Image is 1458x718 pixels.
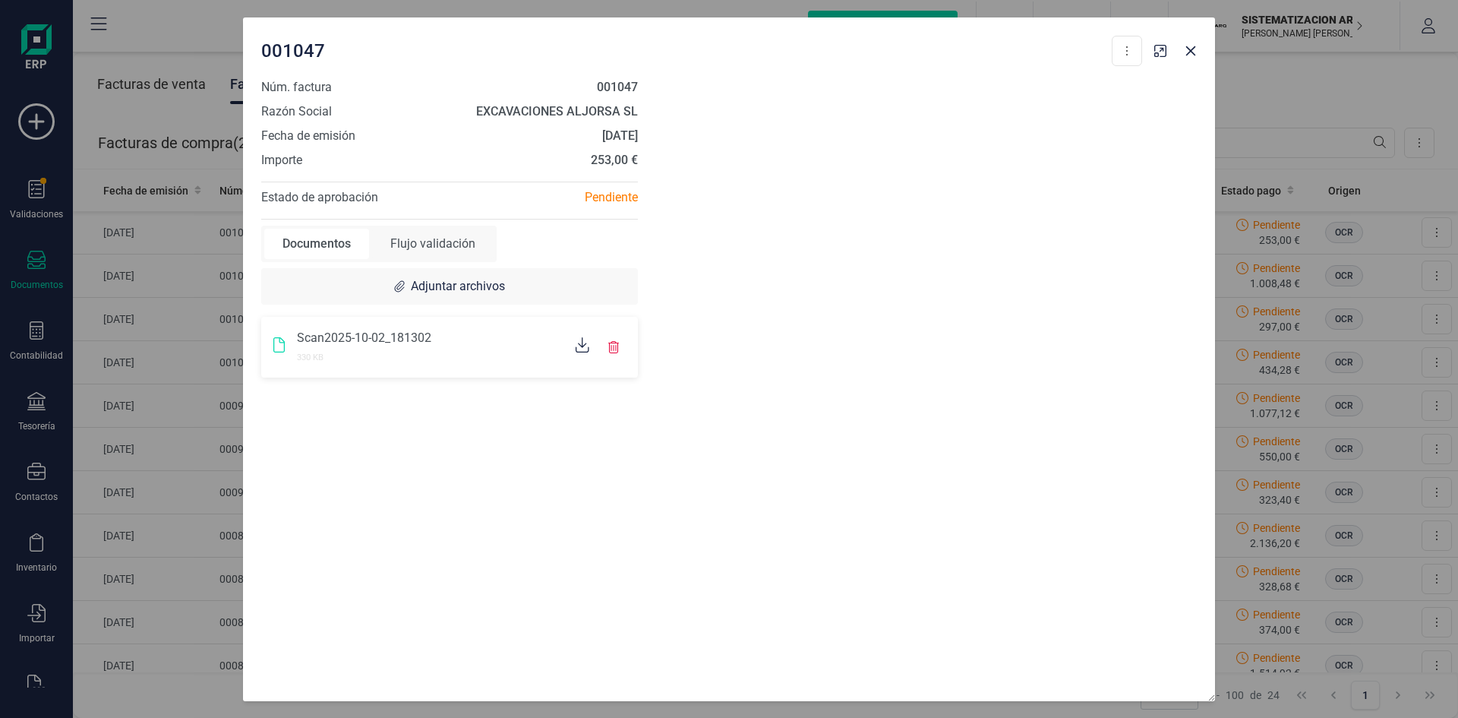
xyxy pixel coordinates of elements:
[261,103,332,121] span: Razón Social
[261,190,378,204] span: Estado de aprobación
[602,128,638,143] strong: [DATE]
[476,104,638,119] strong: EXCAVACIONES ALJORSA SL
[261,127,355,145] span: Fecha de emisión
[261,78,332,96] span: Núm. factura
[261,268,638,305] div: Adjuntar archivos
[297,331,431,345] span: Scan2025-10-02_181302
[450,188,649,207] div: Pendiente
[264,229,369,259] div: Documentos
[372,229,494,259] div: Flujo validación
[261,151,302,169] span: Importe
[261,39,325,63] span: 001047
[411,277,505,296] span: Adjuntar archivos
[297,353,323,362] span: 330 KB
[597,80,638,94] strong: 001047
[1179,39,1203,63] button: Close
[591,153,638,167] strong: 253,00 €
